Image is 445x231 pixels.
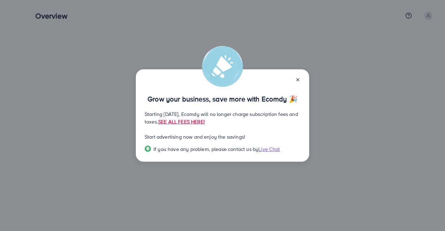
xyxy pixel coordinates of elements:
[145,146,151,152] img: Popup guide
[153,146,258,153] span: If you have any problem, please contact us by
[145,110,300,125] p: Starting [DATE], Ecomdy will no longer charge subscription fees and taxes.
[202,46,243,87] img: alert
[158,118,205,125] a: SEE ALL FEES HERE!
[145,133,300,141] p: Start advertising now and enjoy the savings!
[145,95,300,103] p: Grow your business, save more with Ecomdy 🎉
[258,146,280,153] span: Live Chat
